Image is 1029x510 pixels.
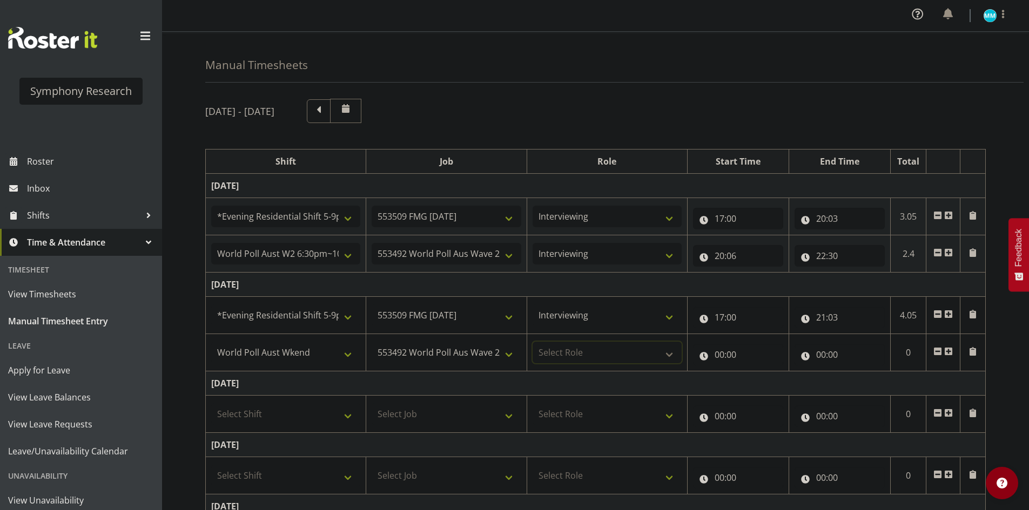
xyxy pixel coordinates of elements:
[8,443,154,459] span: Leave/Unavailability Calendar
[890,235,926,273] td: 2.4
[8,286,154,302] span: View Timesheets
[896,155,921,168] div: Total
[890,457,926,494] td: 0
[890,297,926,334] td: 4.05
[372,155,521,168] div: Job
[795,344,885,365] input: Click to select...
[206,433,986,457] td: [DATE]
[890,334,926,371] td: 0
[3,465,159,487] div: Unavailability
[1014,229,1024,267] span: Feedback
[1008,218,1029,291] button: Feedback - Show survey
[795,307,885,328] input: Click to select...
[205,59,308,71] h4: Manual Timesheets
[693,405,783,427] input: Click to select...
[984,9,997,22] img: murphy-mulholland11450.jpg
[693,155,783,168] div: Start Time
[8,416,154,432] span: View Leave Requests
[795,208,885,229] input: Click to select...
[890,198,926,235] td: 3.05
[8,389,154,405] span: View Leave Balances
[693,344,783,365] input: Click to select...
[206,273,986,297] td: [DATE]
[3,308,159,335] a: Manual Timesheet Entry
[3,335,159,357] div: Leave
[30,83,132,99] div: Symphony Research
[206,371,986,396] td: [DATE]
[27,153,157,169] span: Roster
[8,362,154,378] span: Apply for Leave
[8,492,154,508] span: View Unavailability
[27,207,140,223] span: Shifts
[27,234,140,250] span: Time & Attendance
[795,155,885,168] div: End Time
[890,396,926,433] td: 0
[211,155,360,168] div: Shift
[206,174,986,198] td: [DATE]
[693,307,783,328] input: Click to select...
[3,357,159,384] a: Apply for Leave
[533,155,682,168] div: Role
[3,259,159,281] div: Timesheet
[3,411,159,438] a: View Leave Requests
[795,405,885,427] input: Click to select...
[3,438,159,465] a: Leave/Unavailability Calendar
[693,245,783,267] input: Click to select...
[3,281,159,308] a: View Timesheets
[693,208,783,229] input: Click to select...
[795,467,885,488] input: Click to select...
[3,384,159,411] a: View Leave Balances
[795,245,885,267] input: Click to select...
[205,105,274,117] h5: [DATE] - [DATE]
[8,27,97,49] img: Rosterit website logo
[693,467,783,488] input: Click to select...
[997,478,1007,488] img: help-xxl-2.png
[27,180,157,196] span: Inbox
[8,313,154,329] span: Manual Timesheet Entry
